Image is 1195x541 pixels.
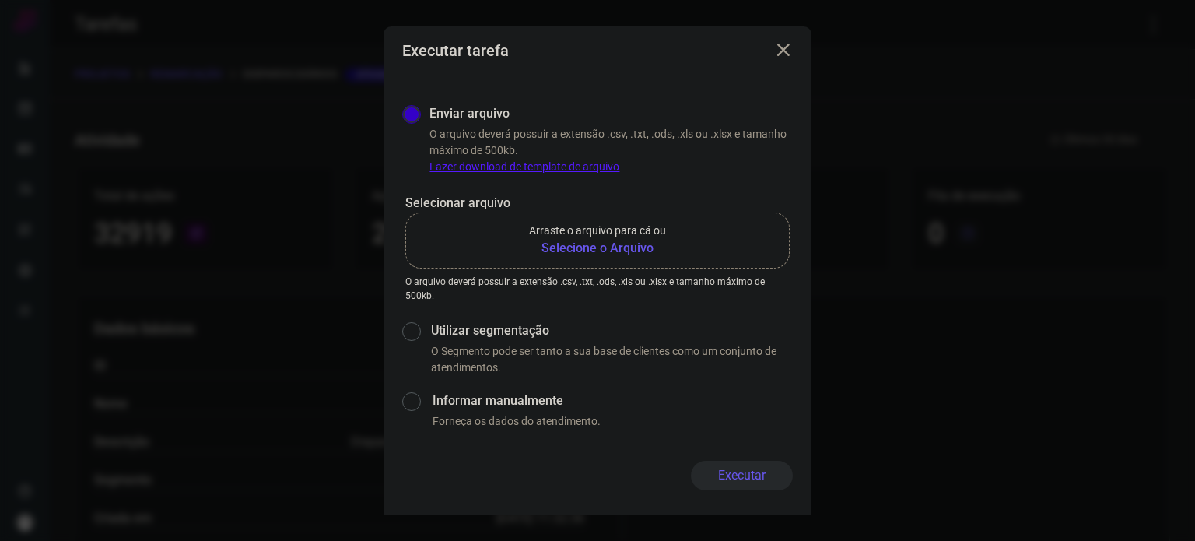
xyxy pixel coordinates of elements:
p: Selecionar arquivo [405,194,790,213]
p: O arquivo deverá possuir a extensão .csv, .txt, .ods, .xls ou .xlsx e tamanho máximo de 500kb. [405,275,790,303]
p: O Segmento pode ser tanto a sua base de clientes como um conjunto de atendimentos. [431,343,793,376]
b: Selecione o Arquivo [529,239,666,258]
label: Enviar arquivo [429,104,510,123]
p: Arraste o arquivo para cá ou [529,223,666,239]
a: Fazer download de template de arquivo [429,160,619,173]
button: Executar [691,461,793,490]
label: Informar manualmente [433,392,793,410]
p: Forneça os dados do atendimento. [433,413,793,430]
h3: Executar tarefa [402,41,509,60]
p: O arquivo deverá possuir a extensão .csv, .txt, .ods, .xls ou .xlsx e tamanho máximo de 500kb. [429,126,793,175]
label: Utilizar segmentação [431,321,793,340]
